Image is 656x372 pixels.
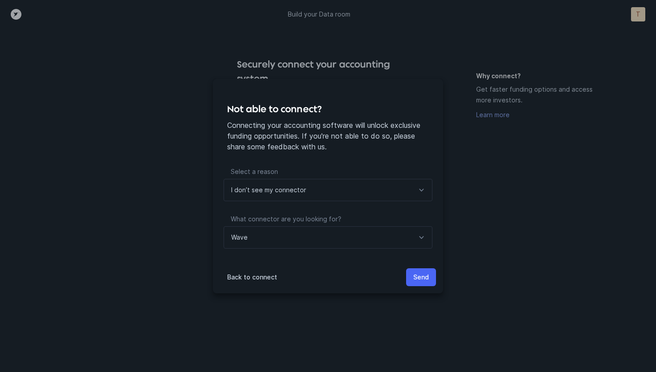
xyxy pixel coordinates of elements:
p: Back to connect [227,272,277,283]
p: Select a reason [224,166,432,179]
p: Connecting your accounting software will unlock exclusive funding opportunities. If you're not ab... [227,120,429,152]
p: Send [413,272,429,283]
button: Back to connect [220,268,284,286]
p: Wave [231,232,248,243]
p: What connector are you looking for? [224,214,432,226]
button: Send [406,268,436,286]
p: I don’t see my connector [231,185,306,195]
h4: Not able to connect? [227,102,429,116]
